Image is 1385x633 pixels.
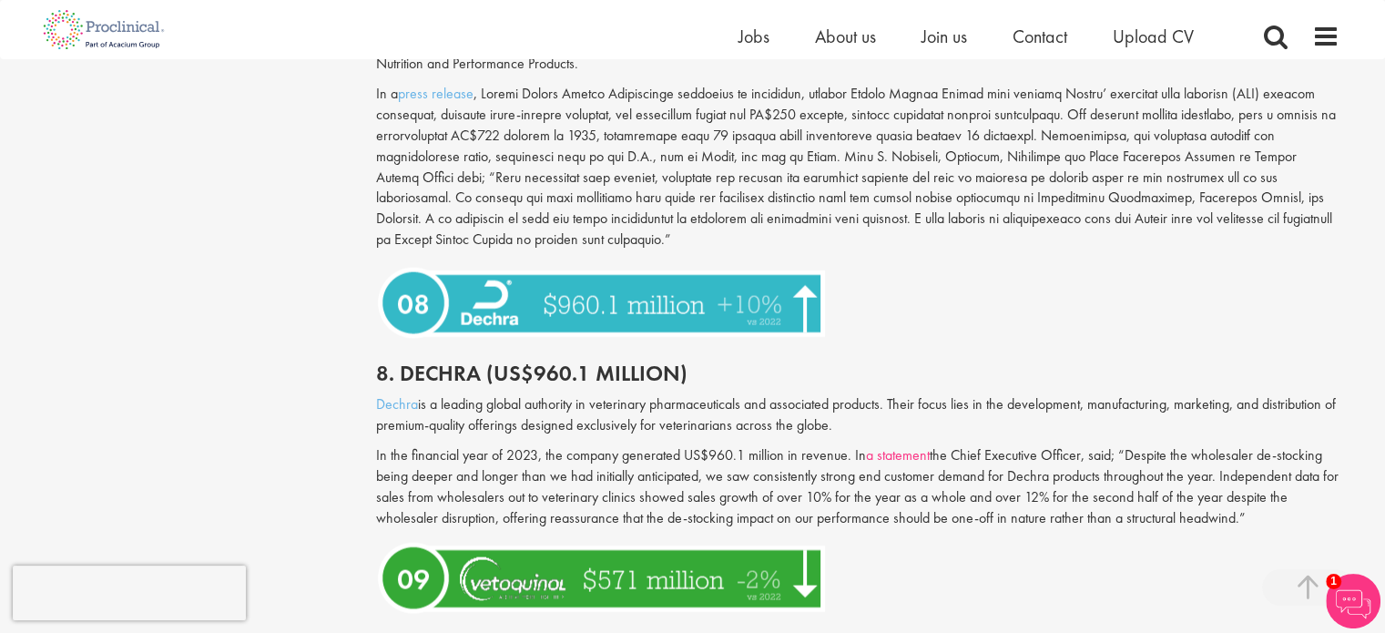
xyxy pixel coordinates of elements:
[376,362,1339,385] h2: 8. Dechra (US$960.1 million)
[376,84,1339,250] p: In a , Loremi Dolors Ametco Adipiscinge seddoeius te incididun, utlabor Etdolo Magnaa Enimad mini...
[866,445,930,465] a: a statement
[398,84,474,103] a: press release
[376,394,1339,436] p: is a leading global authority in veterinary pharmaceuticals and associated products. Their focus ...
[376,445,1339,528] p: In the financial year of 2023, the company generated US$960.1 million in revenue. In the Chief Ex...
[1013,25,1067,48] a: Contact
[13,566,246,620] iframe: reCAPTCHA
[738,25,769,48] a: Jobs
[815,25,876,48] a: About us
[376,394,418,413] a: Dechra
[922,25,967,48] a: Join us
[1326,574,1380,628] img: Chatbot
[1113,25,1194,48] a: Upload CV
[1326,574,1341,589] span: 1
